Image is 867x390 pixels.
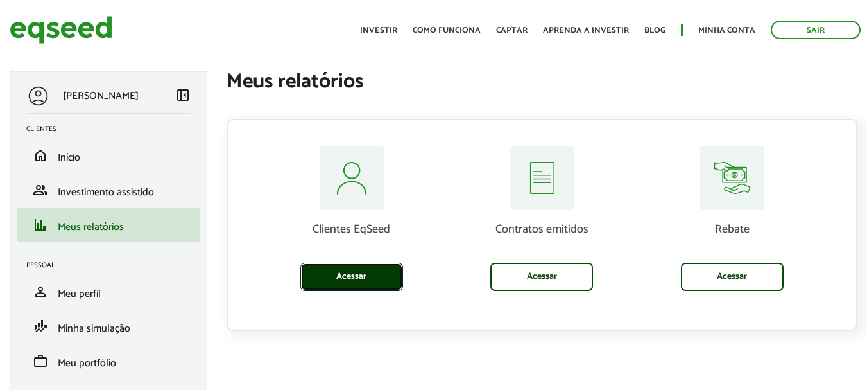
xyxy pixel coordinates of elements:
a: Investir [360,26,397,35]
img: relatorios-assessor-contratos.svg [510,146,574,210]
span: left_panel_close [175,87,191,103]
span: Minha simulação [58,320,130,337]
li: Minha simulação [17,309,200,344]
a: finance_modeMinha simulação [26,319,191,334]
p: Rebate [647,223,818,237]
p: Contratos emitidos [456,223,627,237]
a: Como funciona [413,26,481,35]
a: homeInício [26,148,191,163]
span: home [33,148,48,163]
span: finance_mode [33,319,48,334]
a: financeMeus relatórios [26,217,191,233]
a: Colapsar menu [175,87,191,105]
span: group [33,182,48,198]
h2: Clientes [26,125,200,133]
span: Início [58,149,80,166]
a: Acessar [681,263,784,291]
img: relatorios-assessor-clientes.svg [319,146,384,210]
h2: Pessoal [26,261,200,269]
span: Investimento assistido [58,184,154,201]
img: EqSeed [10,13,112,47]
a: Acessar [490,263,593,291]
li: Meus relatórios [17,208,200,242]
li: Meu portfólio [17,344,200,378]
li: Meu perfil [17,274,200,309]
a: workMeu portfólio [26,353,191,369]
a: Sair [771,21,861,39]
span: work [33,353,48,369]
p: Clientes EqSeed [266,223,437,237]
p: [PERSON_NAME] [63,90,139,102]
a: personMeu perfil [26,284,191,299]
li: Investimento assistido [17,173,200,208]
li: Início [17,138,200,173]
a: Aprenda a investir [543,26,629,35]
a: groupInvestimento assistido [26,182,191,198]
a: Blog [644,26,665,35]
span: Meu portfólio [58,355,116,372]
img: relatorios-assessor-rebate.svg [700,146,764,210]
a: Minha conta [698,26,755,35]
a: Acessar [300,263,403,291]
span: Meu perfil [58,285,101,303]
span: finance [33,217,48,233]
h1: Meus relatórios [227,71,857,93]
span: person [33,284,48,299]
span: Meus relatórios [58,218,124,236]
a: Captar [496,26,528,35]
